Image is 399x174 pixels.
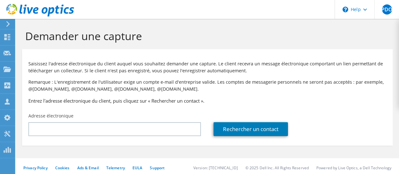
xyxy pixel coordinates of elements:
li: Version: [TECHNICAL_ID] [193,165,238,171]
h1: Demander une capture [25,29,386,43]
li: © 2025 Dell Inc. All Rights Reserved [245,165,309,171]
a: Ads & Email [77,165,99,171]
h3: Entrez l'adresse électronique du client, puis cliquez sur « Rechercher un contact ». [28,97,386,104]
svg: \n [343,7,348,12]
li: Powered by Live Optics, a Dell Technology [316,165,391,171]
label: Adresse électronique [28,113,73,119]
span: PDO [382,4,392,15]
a: Rechercher un contact [214,122,288,136]
a: Support [150,165,165,171]
a: Cookies [55,165,70,171]
a: Privacy Policy [23,165,48,171]
p: Saisissez l'adresse électronique du client auquel vous souhaitez demander une capture. Le client ... [28,60,386,74]
a: EULA [132,165,142,171]
p: Remarque : L'enregistrement de l'utilisateur exige un compte e-mail d'entreprise valide. Les comp... [28,79,386,93]
a: Telemetry [106,165,125,171]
